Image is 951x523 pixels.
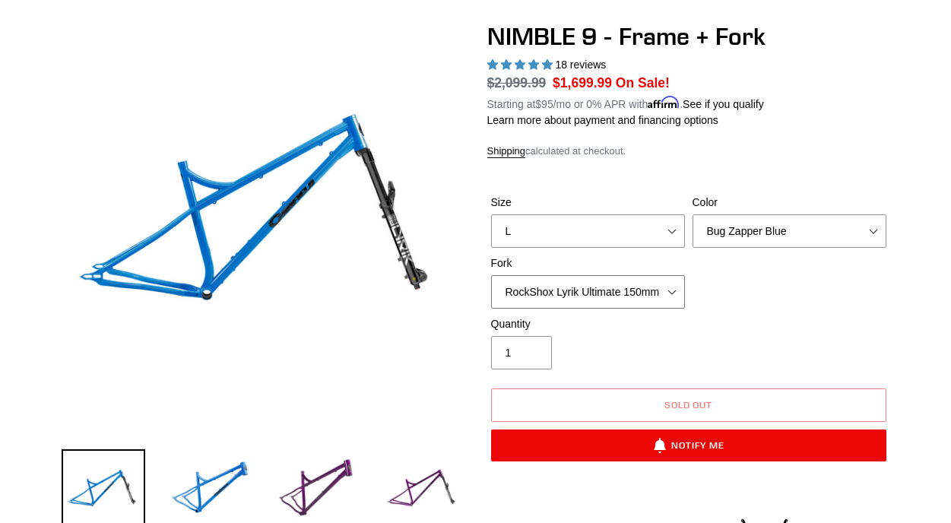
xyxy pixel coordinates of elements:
[491,255,685,271] label: Fork
[693,195,886,211] label: Color
[553,75,612,90] span: $1,699.99
[487,145,526,158] a: Shipping
[683,98,764,110] a: See if you qualify - Learn more about Affirm Financing (opens in modal)
[648,96,680,109] span: Affirm
[491,388,886,422] button: Sold out
[535,98,553,110] span: $95
[616,73,670,93] span: On Sale!
[487,59,556,71] span: 4.89 stars
[487,93,764,113] p: Starting at /mo or 0% APR with .
[487,22,890,51] h1: NIMBLE 9 - Frame + Fork
[491,429,886,461] button: Notify Me
[664,399,713,410] span: Sold out
[491,195,685,211] label: Size
[487,144,890,159] div: calculated at checkout.
[491,316,685,332] label: Quantity
[555,59,606,71] span: 18 reviews
[487,75,547,90] s: $2,099.99
[487,114,718,126] a: Learn more about payment and financing options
